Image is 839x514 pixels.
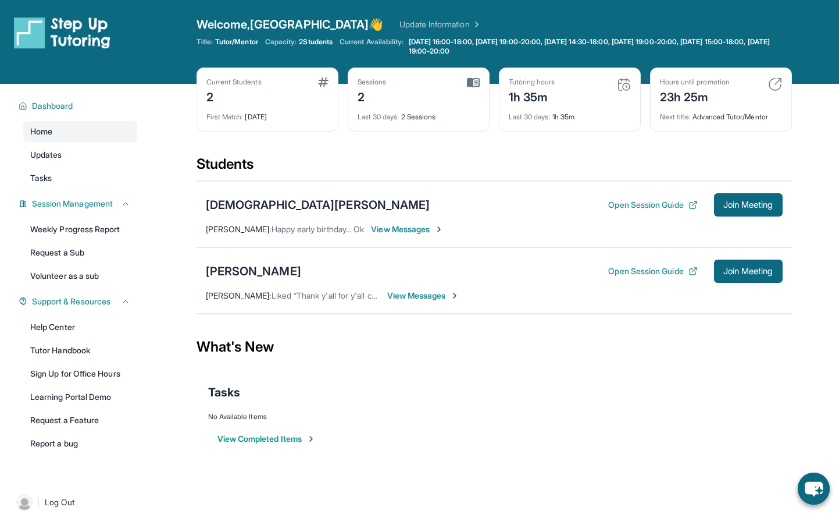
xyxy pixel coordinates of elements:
span: Capacity: [265,37,297,47]
span: Join Meeting [723,201,773,208]
div: Hours until promotion [660,77,730,87]
span: [DATE] 16:00-18:00, [DATE] 19:00-20:00, [DATE] 14:30-18:00, [DATE] 19:00-20:00, [DATE] 15:00-18:0... [409,37,790,56]
div: Sessions [358,77,387,87]
button: Dashboard [27,100,130,112]
div: [PERSON_NAME] [206,263,301,279]
div: Tutoring hours [509,77,555,87]
button: chat-button [798,473,830,505]
span: 2 Students [299,37,333,47]
button: Join Meeting [714,193,783,217]
span: Title: [197,37,213,47]
div: 23h 25m [660,87,730,105]
div: Current Students [206,77,262,87]
div: [DEMOGRAPHIC_DATA][PERSON_NAME] [206,197,430,213]
a: Learning Portal Demo [23,387,137,407]
span: First Match : [206,112,244,121]
span: View Messages [371,224,444,235]
div: 1h 35m [509,105,631,122]
a: Volunteer as a sub [23,265,137,286]
img: user-img [16,494,33,511]
span: Join Meeting [723,268,773,275]
a: Weekly Progress Report [23,219,137,240]
span: Liked “Thank y'all for y'all cooperation!” [272,290,416,300]
a: Tutor Handbook [23,340,137,361]
a: Request a Sub [23,242,137,263]
span: Tasks [208,384,240,400]
div: No Available Items [208,412,780,421]
span: Dashboard [32,100,73,112]
span: [PERSON_NAME] : [206,290,272,300]
span: Next title : [660,112,691,121]
div: Advanced Tutor/Mentor [660,105,782,122]
a: Tasks [23,168,137,189]
span: [PERSON_NAME] : [206,224,272,234]
a: Report a bug [23,433,137,454]
span: Log Out [45,497,75,508]
button: Open Session Guide [608,199,697,211]
div: 2 [206,87,262,105]
img: Chevron-Right [434,225,444,234]
span: Support & Resources [32,296,110,307]
button: Support & Resources [27,296,130,307]
a: [DATE] 16:00-18:00, [DATE] 19:00-20:00, [DATE] 14:30-18:00, [DATE] 19:00-20:00, [DATE] 15:00-18:0... [406,37,792,56]
img: Chevron-Right [450,291,459,300]
span: | [37,495,40,509]
span: Updates [30,149,62,161]
span: Home [30,126,52,137]
button: Join Meeting [714,260,783,283]
img: logo [14,16,110,49]
span: Tutor/Mentor [215,37,258,47]
span: Tasks [30,172,52,184]
span: Current Availability: [340,37,404,56]
span: Last 30 days : [509,112,551,121]
div: 2 Sessions [358,105,480,122]
div: [DATE] [206,105,329,122]
div: What's New [197,321,792,373]
a: Home [23,121,137,142]
div: Students [197,155,792,180]
img: Chevron Right [470,19,481,30]
img: card [768,77,782,91]
a: Updates [23,144,137,165]
div: 1h 35m [509,87,555,105]
button: Open Session Guide [608,265,697,277]
img: card [318,77,329,87]
span: Last 30 days : [358,112,399,121]
a: Sign Up for Office Hours [23,363,137,384]
span: Welcome, [GEOGRAPHIC_DATA] 👋 [197,16,384,33]
img: card [467,77,480,88]
a: Request a Feature [23,410,137,431]
img: card [617,77,631,91]
span: Session Management [32,198,113,210]
button: View Completed Items [217,433,316,445]
div: 2 [358,87,387,105]
span: Happy early birthday... Ok [272,224,365,234]
span: View Messages [387,290,460,302]
a: Help Center [23,317,137,338]
a: Update Information [399,19,481,30]
button: Session Management [27,198,130,210]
